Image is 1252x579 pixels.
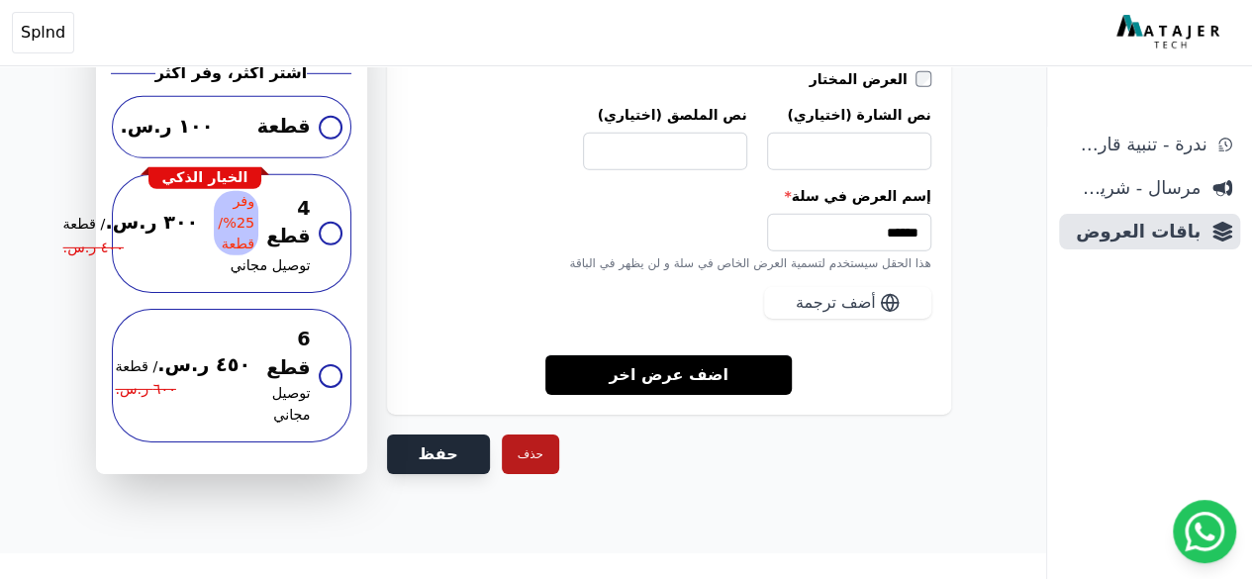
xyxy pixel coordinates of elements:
button: أضف ترجمة [764,287,931,319]
span: ٦٠٠ ر.س. [115,380,175,402]
button: حفظ [387,434,490,474]
span: ٤٥٠ ر.س. [115,351,250,380]
label: نص الملصق (اختياري) [583,105,747,125]
bdi: / قطعة [115,358,157,374]
label: العرض المختار [810,69,915,89]
span: ٤٠٠ ر.س. [63,238,124,259]
span: توصيل مجاني [231,255,311,277]
span: Splnd [21,21,65,45]
label: نص الشارة (اختياري) [767,105,931,125]
h2: اشتر اكثر، وفر اكثر [155,61,307,85]
span: توصيل مجاني [266,383,310,426]
a: اضف عرض اخر [545,354,792,395]
span: ١٠٠ ر.س. [121,113,214,142]
span: باقات العروض [1067,218,1201,245]
span: مرسال - شريط دعاية [1067,174,1201,202]
bdi: / قطعة [63,216,106,232]
div: الخيار الذكي [148,167,262,189]
button: Splnd [12,12,74,53]
div: هذا الحقل سيستخدم لتسمية العرض الخاص في سلة و لن يظهر في الباقة [407,255,931,271]
span: وفر 25%/قطعة [214,191,258,255]
span: قطعة [257,113,311,142]
label: إسم العرض في سلة [407,186,931,206]
img: MatajerTech Logo [1116,15,1224,50]
span: 6 قطع [266,327,310,384]
span: ندرة - تنبية قارب علي النفاذ [1067,131,1206,158]
span: 4 قطع [266,195,310,252]
span: أضف ترجمة [796,291,876,315]
button: حذف [502,434,559,474]
span: ٣٠٠ ر.س. [63,209,199,238]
